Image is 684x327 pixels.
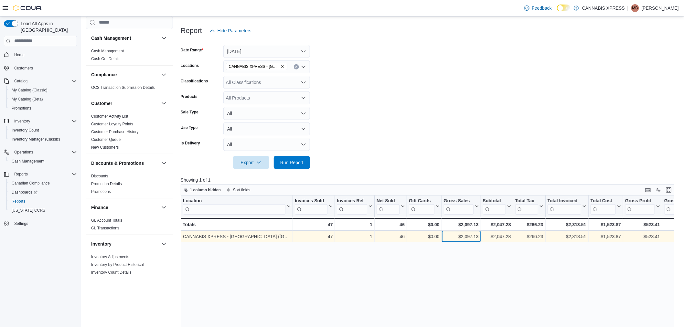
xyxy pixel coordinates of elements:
button: Gross Profit [625,198,660,214]
a: GL Account Totals [91,218,122,223]
button: Home [1,50,80,59]
span: CANNABIS XPRESS - Ridgetown (Main Street) [226,63,287,70]
button: Keyboard shortcuts [644,186,652,194]
span: Promotion Details [91,181,122,186]
button: Clear input [294,64,299,69]
h3: Customer [91,100,112,107]
a: Customer Loyalty Points [91,122,133,126]
button: Cash Management [160,34,168,42]
div: Total Invoiced [547,198,581,204]
span: [US_STATE] CCRS [12,208,45,213]
span: Customer Purchase History [91,129,139,134]
label: Date Range [181,47,204,53]
h3: Discounts & Promotions [91,160,144,166]
button: Total Invoiced [547,198,586,214]
button: My Catalog (Beta) [6,95,80,104]
img: Cova [13,5,42,11]
div: Maggie Baillargeon [631,4,639,12]
a: Inventory Manager (Classic) [9,135,63,143]
div: Invoices Sold [295,198,327,214]
a: Customer Activity List [91,114,128,119]
span: Export [237,156,265,169]
span: Operations [14,150,33,155]
span: My Catalog (Classic) [12,88,48,93]
div: Finance [86,216,173,235]
span: Customers [12,64,77,72]
a: My Catalog (Classic) [9,86,50,94]
a: Canadian Compliance [9,179,52,187]
span: Canadian Compliance [9,179,77,187]
div: $266.23 [515,221,543,228]
button: Display options [655,186,662,194]
a: Promotions [9,104,34,112]
span: Promotions [91,189,111,194]
span: Reports [12,170,77,178]
a: Inventory Adjustments [91,255,129,259]
div: Location [183,198,285,204]
div: 46 [377,233,405,240]
button: Open list of options [301,95,306,100]
span: Cash Management [9,157,77,165]
div: $0.00 [409,221,440,228]
button: Inventory [12,117,33,125]
button: Net Sold [377,198,405,214]
span: Inventory [12,117,77,125]
button: Enter fullscreen [665,186,673,194]
button: Open list of options [301,64,306,69]
div: Discounts & Promotions [86,172,173,198]
span: Inventory [14,119,30,124]
a: Cash Management [91,49,124,53]
span: Customers [14,66,33,71]
div: $1,523.87 [590,221,621,228]
a: Inventory Count Details [91,270,132,275]
div: Total Cost [590,198,615,214]
a: Inventory by Product Historical [91,262,144,267]
button: Reports [6,197,80,206]
span: Hide Parameters [218,27,251,34]
button: Open list of options [301,80,306,85]
a: Cash Management [9,157,47,165]
span: Dashboards [9,188,77,196]
span: Cash Management [91,48,124,54]
div: $2,097.13 [444,221,478,228]
span: Cash Management [12,159,44,164]
div: $2,047.28 [483,233,511,240]
button: Finance [91,204,159,211]
span: My Catalog (Beta) [12,97,43,102]
button: Sort fields [224,186,253,194]
button: Gross Sales [444,198,478,214]
button: Compliance [91,71,159,78]
button: Reports [12,170,30,178]
button: 1 column hidden [181,186,223,194]
h3: Report [181,27,202,35]
a: Customer Purchase History [91,130,139,134]
input: Dark Mode [557,5,571,11]
p: | [627,4,629,12]
a: Discounts [91,174,108,178]
a: [US_STATE] CCRS [9,206,48,214]
span: Inventory Count [12,128,39,133]
span: Customer Queue [91,137,121,142]
span: Catalog [12,77,77,85]
button: Invoices Sold [295,198,333,214]
div: Gross Profit [625,198,655,204]
span: New Customers [91,145,119,150]
div: Cash Management [86,47,173,65]
a: Feedback [522,2,554,15]
button: Hide Parameters [207,24,254,37]
div: Invoices Ref [337,198,367,214]
span: Promotions [9,104,77,112]
span: Settings [14,221,28,226]
div: $2,313.51 [547,233,586,240]
span: Run Report [280,159,304,166]
button: Customer [91,100,159,107]
a: GL Transactions [91,226,119,230]
div: Total Cost [590,198,615,204]
label: Products [181,94,198,99]
span: Dashboards [12,190,37,195]
div: $1,523.87 [590,233,621,240]
button: Inventory [160,240,168,248]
